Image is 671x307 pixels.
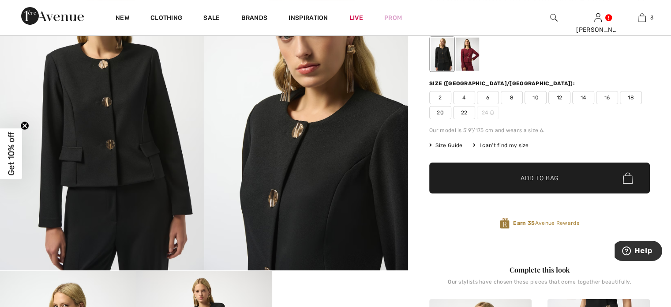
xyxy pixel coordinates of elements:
div: Size ([GEOGRAPHIC_DATA]/[GEOGRAPHIC_DATA]): [429,80,577,87]
a: Sign In [594,13,602,22]
a: 3 [620,12,664,23]
a: Sale [203,14,220,23]
span: 3 [650,14,653,22]
div: Complete this look [429,265,650,275]
span: Avenue Rewards [513,219,579,227]
a: Live [349,13,363,23]
div: Our stylists have chosen these pieces that come together beautifully. [429,279,650,292]
div: Black [431,38,454,71]
span: 20 [429,106,451,119]
span: Size Guide [429,141,462,149]
img: My Info [594,12,602,23]
span: 22 [453,106,475,119]
button: Add to Bag [429,163,650,193]
img: 1ère Avenue [21,7,84,25]
span: Inspiration [289,14,328,23]
button: Close teaser [20,121,29,130]
img: Bag.svg [623,172,633,184]
span: 18 [620,91,642,104]
img: My Bag [638,12,646,23]
img: Avenue Rewards [500,217,510,229]
div: I can't find my size [473,141,529,149]
span: 24 [477,106,499,119]
div: Our model is 5'9"/175 cm and wears a size 6. [429,126,650,134]
span: 6 [477,91,499,104]
span: 10 [525,91,547,104]
a: Clothing [150,14,182,23]
img: search the website [550,12,558,23]
iframe: Opens a widget where you can find more information [615,241,662,263]
a: Prom [384,13,402,23]
span: 4 [453,91,475,104]
span: 8 [501,91,523,104]
img: ring-m.svg [490,110,494,115]
a: Brands [241,14,268,23]
a: New [116,14,129,23]
strong: Earn 35 [513,220,535,226]
div: [PERSON_NAME] [576,25,619,34]
span: Get 10% off [6,132,16,175]
span: 2 [429,91,451,104]
span: 12 [548,91,570,104]
span: 16 [596,91,618,104]
span: Add to Bag [521,174,559,183]
div: Merlot [456,38,479,71]
span: 14 [572,91,594,104]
